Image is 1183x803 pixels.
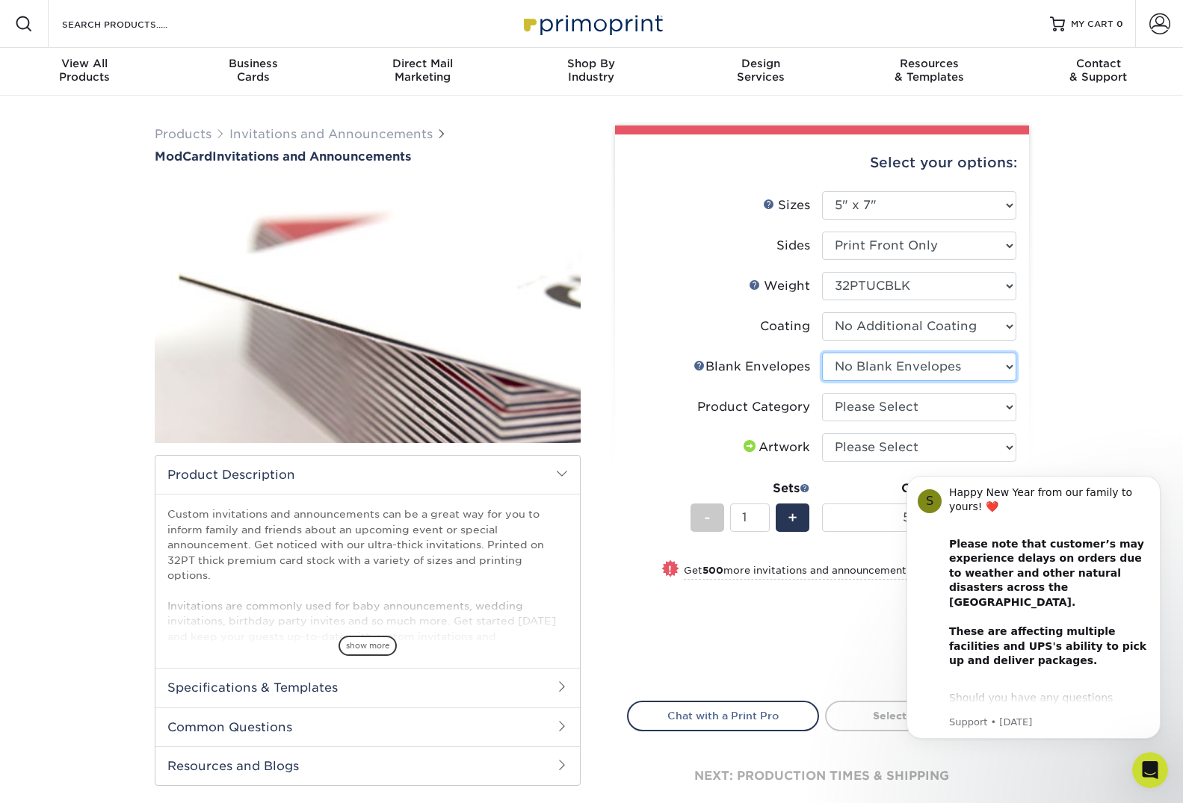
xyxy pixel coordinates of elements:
div: Marketing [338,57,507,84]
div: Cards [169,57,338,84]
span: MY CART [1071,18,1113,31]
a: Shop ByIndustry [507,48,676,96]
span: Contact [1014,57,1183,70]
iframe: Google Customer Reviews [4,757,127,798]
h2: Resources and Blogs [155,746,580,785]
a: Direct MailMarketing [338,48,507,96]
div: Should you have any questions regarding your order or products, please utilize our chat feature. ... [65,238,265,311]
a: Invitations and Announcements [229,127,433,141]
h2: Specifications & Templates [155,668,580,707]
div: Industry [507,57,676,84]
small: Get more invitations and announcements per set for [684,565,1016,580]
div: Services [676,57,845,84]
span: Design [676,57,845,70]
div: Blank Envelopes [694,358,810,376]
span: 0 [1116,19,1123,29]
div: Quantity per Set [822,480,1016,497]
h1: Invitations and Announcements [155,149,581,164]
iframe: Intercom notifications message [884,453,1183,763]
div: Product Category [697,398,810,416]
a: Chat with a Print Pro [627,701,819,731]
div: & Templates [845,57,1014,84]
div: Sides [776,237,810,255]
a: Select All Options [825,701,1017,731]
h2: Common Questions [155,707,580,746]
span: - [704,506,711,529]
a: DesignServices [676,48,845,96]
a: ModCardInvitations and Announcements [155,149,581,164]
span: Direct Mail [338,57,507,70]
span: + [788,506,797,529]
span: show more [339,636,397,656]
h2: Product Description [155,456,580,494]
div: $433.00 [833,617,1016,653]
span: Shop By [507,57,676,70]
p: Custom invitations and announcements can be a great way for you to inform family and friends abou... [167,506,568,704]
span: ! [668,562,672,577]
img: ModCard 01 [155,165,581,459]
div: Weight [749,277,810,295]
iframe: Intercom live chat [1132,752,1168,788]
div: Select your options: [627,134,1017,191]
strong: 500 [702,565,723,576]
a: BusinessCards [169,48,338,96]
div: Sizes [763,196,810,214]
a: Products [155,127,211,141]
a: Resources& Templates [845,48,1014,96]
input: SEARCH PRODUCTS..... [61,15,206,33]
img: Primoprint [517,7,667,40]
div: & Support [1014,57,1183,84]
div: Artwork [741,438,810,456]
span: Resources [845,57,1014,70]
p: Message from Support, sent 30w ago [65,262,265,276]
div: Sets [691,480,810,497]
a: Contact& Support [1014,48,1183,96]
span: Business [169,57,338,70]
div: Coating [760,317,810,335]
span: ModCard [155,149,212,164]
